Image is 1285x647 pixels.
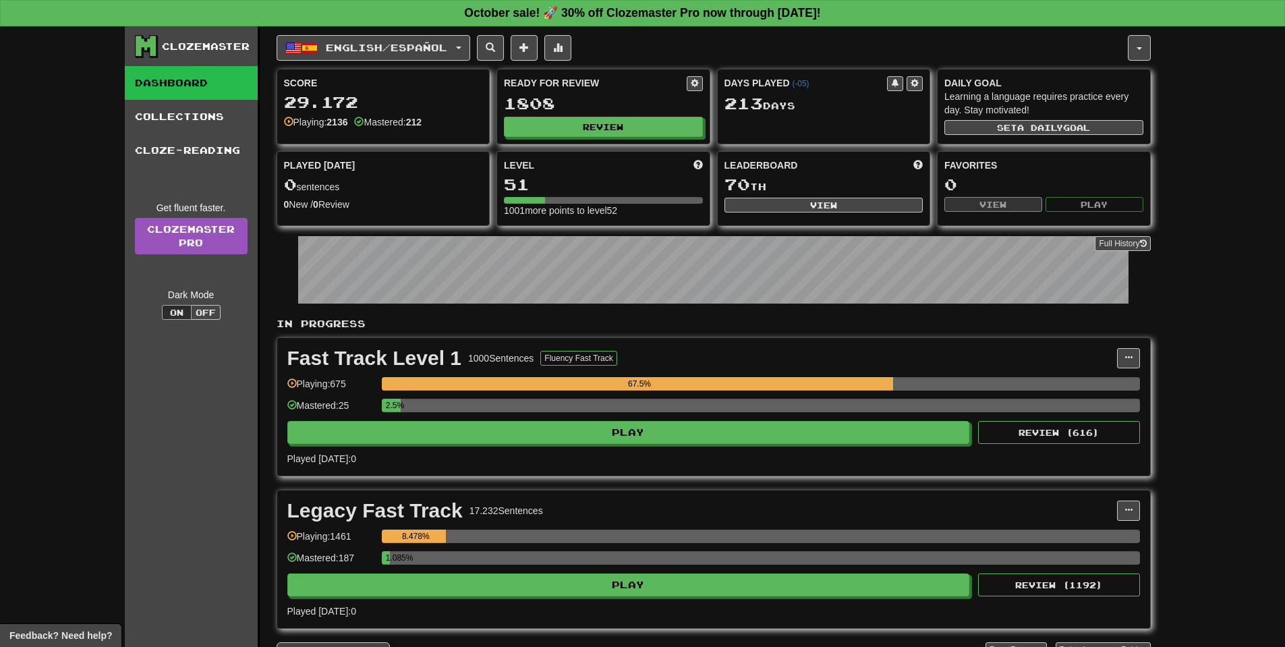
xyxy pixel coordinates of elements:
[544,35,571,61] button: More stats
[978,421,1140,444] button: Review (616)
[287,530,375,552] div: Playing: 1461
[504,176,703,193] div: 51
[724,95,923,113] div: Day s
[287,399,375,421] div: Mastered: 25
[693,159,703,172] span: Score more points to level up
[724,94,763,113] span: 213
[406,117,422,128] strong: 212
[284,159,355,172] span: Played [DATE]
[287,421,970,444] button: Play
[287,377,375,399] div: Playing: 675
[944,176,1143,193] div: 0
[135,201,248,215] div: Get fluent faster.
[468,351,534,365] div: 1000 Sentences
[504,117,703,137] button: Review
[326,117,347,128] strong: 2136
[287,501,463,521] div: Legacy Fast Track
[125,100,258,134] a: Collections
[477,35,504,61] button: Search sentences
[135,218,248,254] a: ClozemasterPro
[277,35,470,61] button: English/Español
[724,175,750,194] span: 70
[386,377,893,391] div: 67.5%
[944,120,1143,135] button: Seta dailygoal
[287,573,970,596] button: Play
[944,159,1143,172] div: Favorites
[464,6,820,20] strong: October sale! 🚀 30% off Clozemaster Pro now through [DATE]!
[277,317,1151,331] p: In Progress
[504,95,703,112] div: 1808
[287,551,375,573] div: Mastered: 187
[284,94,483,111] div: 29.172
[284,198,483,211] div: New / Review
[792,79,809,88] a: (-05)
[1095,236,1150,251] button: Full History
[540,351,617,366] button: Fluency Fast Track
[1017,123,1063,132] span: a daily
[386,530,446,543] div: 8.478%
[287,453,356,464] span: Played [DATE]: 0
[944,90,1143,117] div: Learning a language requires practice every day. Stay motivated!
[125,134,258,167] a: Cloze-Reading
[287,348,462,368] div: Fast Track Level 1
[724,176,923,194] div: th
[1046,197,1143,212] button: Play
[386,399,401,412] div: 2.5%
[724,76,888,90] div: Days Played
[724,159,798,172] span: Leaderboard
[386,551,390,565] div: 1.085%
[287,606,356,617] span: Played [DATE]: 0
[511,35,538,61] button: Add sentence to collection
[191,305,221,320] button: Off
[9,629,112,642] span: Open feedback widget
[504,204,703,217] div: 1001 more points to level 52
[978,573,1140,596] button: Review (1192)
[504,76,687,90] div: Ready for Review
[125,66,258,100] a: Dashboard
[284,199,289,210] strong: 0
[135,288,248,302] div: Dark Mode
[162,40,250,53] div: Clozemaster
[913,159,923,172] span: This week in points, UTC
[354,115,422,129] div: Mastered:
[724,198,923,213] button: View
[284,76,483,90] div: Score
[284,176,483,194] div: sentences
[284,175,297,194] span: 0
[284,115,348,129] div: Playing:
[944,76,1143,90] div: Daily Goal
[162,305,192,320] button: On
[504,159,534,172] span: Level
[313,199,318,210] strong: 0
[944,197,1042,212] button: View
[326,42,447,53] span: English / Español
[469,504,543,517] div: 17.232 Sentences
